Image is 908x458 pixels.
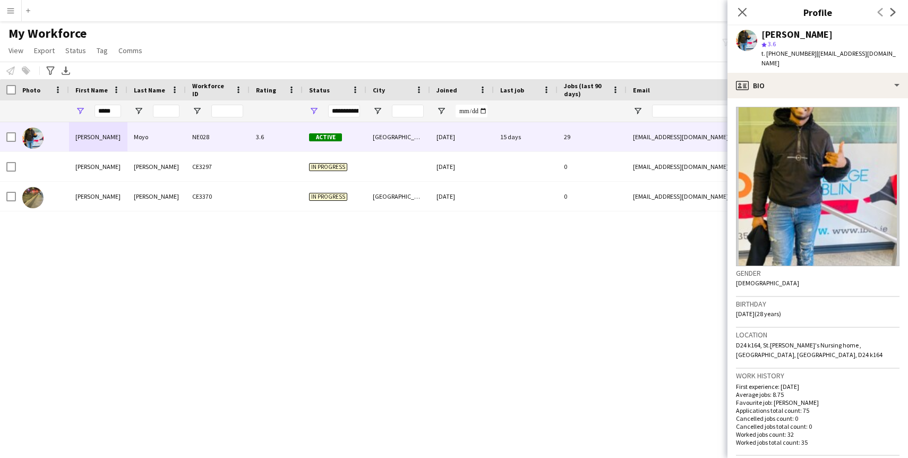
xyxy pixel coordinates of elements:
[456,105,487,117] input: Joined Filter Input
[192,82,230,98] span: Workforce ID
[373,106,382,116] button: Open Filter Menu
[373,86,385,94] span: City
[211,105,243,117] input: Workforce ID Filter Input
[392,105,424,117] input: City Filter Input
[309,193,347,201] span: In progress
[558,182,627,211] div: 0
[95,105,121,117] input: First Name Filter Input
[309,106,319,116] button: Open Filter Menu
[736,299,900,309] h3: Birthday
[309,163,347,171] span: In progress
[436,86,457,94] span: Joined
[736,438,900,446] p: Worked jobs total count: 35
[59,64,72,77] app-action-btn: Export XLSX
[69,152,127,181] div: [PERSON_NAME]
[430,182,494,211] div: [DATE]
[186,122,250,151] div: NE028
[309,86,330,94] span: Status
[736,268,900,278] h3: Gender
[8,46,23,55] span: View
[736,414,900,422] p: Cancelled jobs count: 0
[127,152,186,181] div: [PERSON_NAME]
[627,122,839,151] div: [EMAIL_ADDRESS][DOMAIN_NAME]
[8,26,87,41] span: My Workforce
[633,106,643,116] button: Open Filter Menu
[22,86,40,94] span: Photo
[500,86,524,94] span: Last job
[97,46,108,55] span: Tag
[736,398,900,406] p: Favourite job: [PERSON_NAME]
[627,152,839,181] div: [EMAIL_ADDRESS][DOMAIN_NAME]
[134,86,165,94] span: Last Name
[736,279,799,287] span: [DEMOGRAPHIC_DATA]
[114,44,147,57] a: Comms
[366,182,430,211] div: [GEOGRAPHIC_DATA]
[736,371,900,380] h3: Work history
[118,46,142,55] span: Comms
[4,44,28,57] a: View
[761,49,817,57] span: t. [PHONE_NUMBER]
[92,44,112,57] a: Tag
[633,86,650,94] span: Email
[250,122,303,151] div: 3.6
[494,122,558,151] div: 15 days
[761,49,896,67] span: | [EMAIL_ADDRESS][DOMAIN_NAME]
[436,106,446,116] button: Open Filter Menu
[134,106,143,116] button: Open Filter Menu
[430,122,494,151] div: [DATE]
[652,105,833,117] input: Email Filter Input
[768,40,776,48] span: 3.6
[736,107,900,266] img: Crew avatar or photo
[736,341,883,359] span: D24 k164, St.[PERSON_NAME]'s Nursing home , [GEOGRAPHIC_DATA], [GEOGRAPHIC_DATA], D24 k164
[69,182,127,211] div: [PERSON_NAME]
[22,187,44,208] img: Kalvin Sweeney
[736,330,900,340] h3: Location
[366,122,430,151] div: [GEOGRAPHIC_DATA]
[736,406,900,414] p: Applications total count: 75
[736,383,900,391] p: First experience: [DATE]
[256,86,276,94] span: Rating
[430,152,494,181] div: [DATE]
[558,152,627,181] div: 0
[22,128,44,149] img: Alvin Nqoba Moyo
[127,182,186,211] div: [PERSON_NAME]
[736,422,900,430] p: Cancelled jobs total count: 0
[727,73,908,98] div: Bio
[736,310,781,318] span: [DATE] (28 years)
[30,44,59,57] a: Export
[61,44,90,57] a: Status
[153,105,179,117] input: Last Name Filter Input
[309,133,342,141] span: Active
[727,5,908,19] h3: Profile
[192,106,202,116] button: Open Filter Menu
[127,122,186,151] div: Moyo
[736,391,900,398] p: Average jobs: 8.75
[186,182,250,211] div: CE3370
[558,122,627,151] div: 29
[65,46,86,55] span: Status
[736,430,900,438] p: Worked jobs count: 32
[75,86,108,94] span: First Name
[564,82,607,98] span: Jobs (last 90 days)
[75,106,85,116] button: Open Filter Menu
[627,182,839,211] div: [EMAIL_ADDRESS][DOMAIN_NAME]
[44,64,57,77] app-action-btn: Advanced filters
[186,152,250,181] div: CE3297
[69,122,127,151] div: [PERSON_NAME]
[761,30,833,39] div: [PERSON_NAME]
[34,46,55,55] span: Export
